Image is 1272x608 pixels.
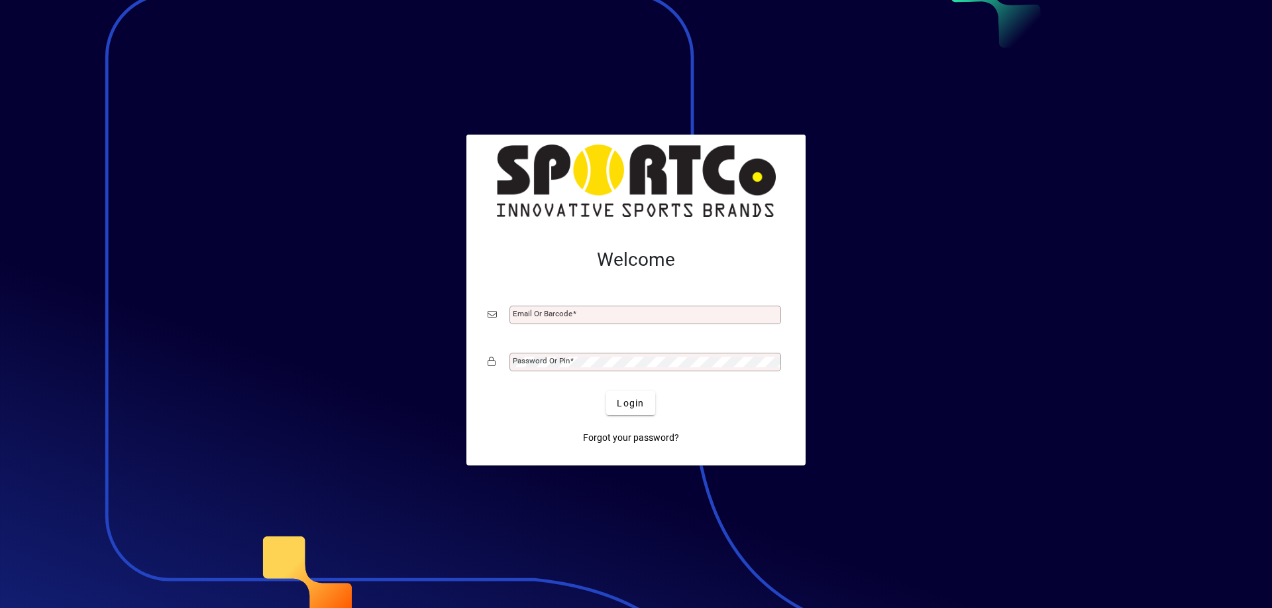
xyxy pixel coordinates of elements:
[513,309,572,318] mat-label: Email or Barcode
[513,356,570,365] mat-label: Password or Pin
[606,391,655,415] button: Login
[617,396,644,410] span: Login
[583,431,679,445] span: Forgot your password?
[578,426,684,450] a: Forgot your password?
[488,249,784,271] h2: Welcome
